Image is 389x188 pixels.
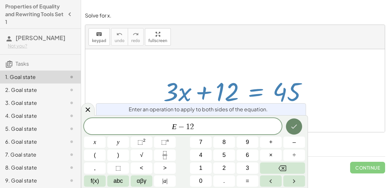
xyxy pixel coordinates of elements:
[145,28,171,46] button: fullscreen
[68,138,76,146] i: Task not started.
[172,122,177,131] var: E
[154,175,176,187] button: Absolute value
[131,175,152,187] button: Greek alphabet
[5,112,57,120] div: 4. Goal state
[190,149,212,161] button: 4
[107,149,129,161] button: )
[162,178,164,184] span: |
[16,34,65,41] span: [PERSON_NAME]
[237,175,258,187] button: Equals
[213,137,235,148] button: 8
[269,138,273,147] span: +
[260,137,282,148] button: Plus
[115,164,121,172] span: ⬚
[161,139,167,145] span: ⬚
[222,138,226,147] span: 8
[92,39,106,43] span: keypad
[223,177,225,185] span: .
[148,39,167,43] span: fullscreen
[286,118,302,135] button: Done
[68,151,76,159] i: Task not started.
[190,123,194,131] span: 2
[269,151,273,160] span: ×
[137,139,143,145] span: ⬚
[88,28,110,46] button: keyboardkeypad
[94,138,96,147] span: x
[260,162,305,174] button: Backspace
[117,138,120,147] span: y
[68,99,76,107] i: Task not started.
[84,137,106,148] button: x
[190,162,212,174] button: 1
[246,177,249,185] span: =
[128,28,144,46] button: redoredo
[115,39,124,43] span: undo
[131,149,152,161] button: Square root
[222,164,226,172] span: 2
[68,112,76,120] i: Task not started.
[199,177,202,185] span: 0
[154,149,176,161] button: Fraction
[84,175,106,187] button: Functions
[84,149,106,161] button: (
[107,175,129,187] button: Alphabet
[131,39,140,43] span: redo
[199,151,202,160] span: 4
[163,164,167,172] span: >
[186,123,190,131] span: 1
[237,162,258,174] button: 3
[137,177,147,185] span: αβγ
[94,151,96,160] span: (
[116,30,123,38] i: undo
[84,162,106,174] button: ,
[246,138,249,147] span: 9
[162,177,168,185] span: a
[283,137,305,148] button: Minus
[199,164,202,172] span: 1
[292,138,296,147] span: –
[190,137,212,148] button: 7
[5,125,57,133] div: 5. Goal state
[140,164,143,172] span: <
[260,149,282,161] button: Times
[131,162,152,174] button: Less than
[5,73,57,81] div: 1. Goal state
[117,151,119,160] span: )
[246,164,249,172] span: 3
[96,30,102,38] i: keyboard
[283,175,305,187] button: Right arrow
[5,138,57,146] div: 6. Goal state
[190,175,212,187] button: 0
[143,138,146,143] sup: 2
[222,151,226,160] span: 5
[199,138,202,147] span: 7
[107,137,129,148] button: y
[94,164,96,172] span: ,
[177,123,186,131] span: −
[133,30,139,38] i: redo
[293,151,296,160] span: ÷
[68,164,76,171] i: Task not started.
[5,177,57,184] div: 9. Goal state
[107,162,129,174] button: Placeholder
[283,149,305,161] button: Divide
[213,175,235,187] button: .
[166,178,168,184] span: |
[246,151,249,160] span: 6
[140,151,143,160] span: √
[91,177,99,185] span: f(x)
[154,137,176,148] button: Superscript
[16,60,29,67] span: Tasks
[8,43,76,49] div: Not you?
[131,137,152,148] button: Squared
[5,86,57,94] div: 2. Goal state
[85,12,385,19] p: Solve for x.
[213,149,235,161] button: 5
[154,162,176,174] button: Greater than
[237,149,258,161] button: 6
[68,125,76,133] i: Task not started.
[68,73,76,81] i: Task not started.
[167,138,169,143] sup: n
[5,99,57,107] div: 3. Goal state
[68,86,76,94] i: Task not started.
